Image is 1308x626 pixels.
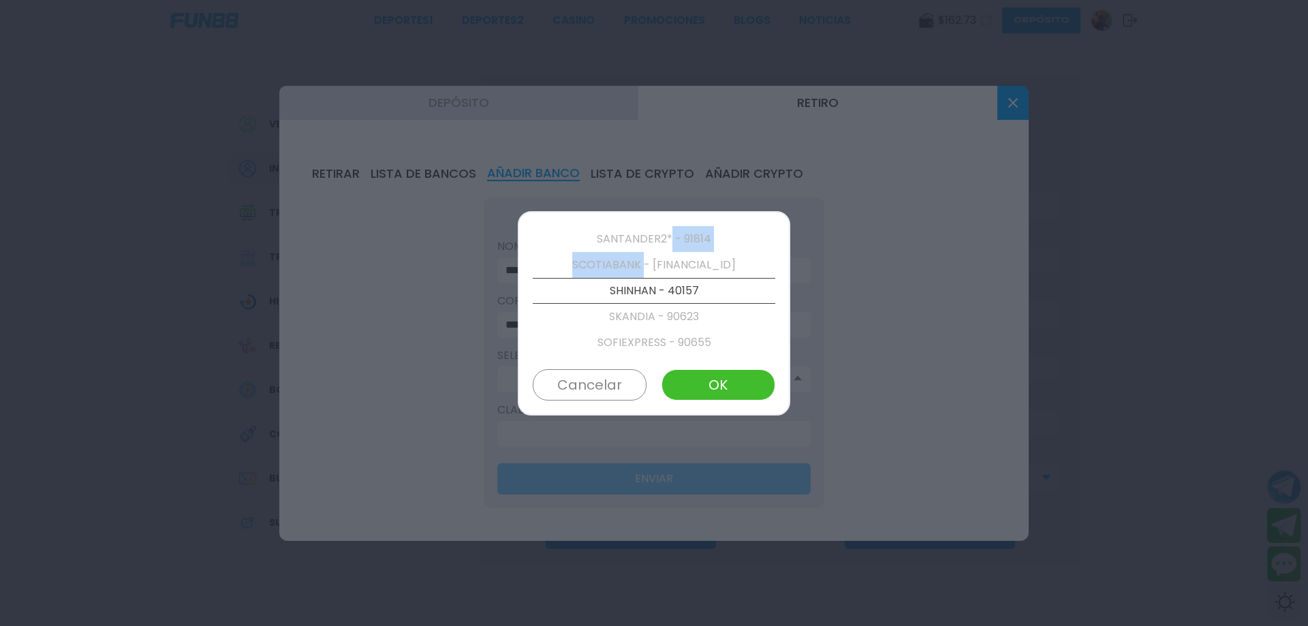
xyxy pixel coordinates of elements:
p: SCOTIABANK - [FINANCIAL_ID] [533,252,775,278]
button: OK [661,369,775,401]
p: SHINHAN - 40157 [533,278,775,304]
button: Cancelar [533,369,647,401]
p: SKANDIA - 90623 [533,304,775,330]
p: SOFIEXPRESS - 90655 [533,330,775,356]
p: SANTANDER2* - 91814 [533,226,775,252]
